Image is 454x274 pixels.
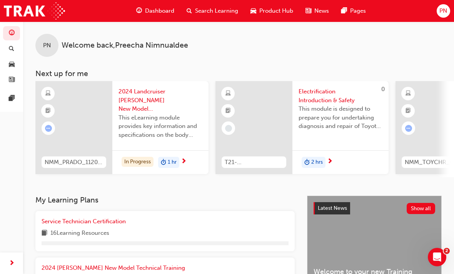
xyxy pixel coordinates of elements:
span: PN [439,7,447,15]
span: book-icon [42,229,47,238]
span: car-icon [250,6,256,16]
button: Show all [407,203,436,214]
span: booktick-icon [45,106,51,116]
span: 2024 Landcruiser [PERSON_NAME] New Model Mechanisms - Body Electrical 4 [119,87,202,113]
span: next-icon [327,158,333,165]
span: duration-icon [304,158,310,168]
span: T21-FOD_HVIS_PREREQ [225,158,283,167]
span: pages-icon [341,6,347,16]
span: NMM_PRADO_112024_MODULE_4 [45,158,103,167]
span: booktick-icon [406,106,411,116]
span: This module is designed to prepare you for undertaking diagnosis and repair of Toyota & Lexus Ele... [299,105,382,131]
a: NMM_PRADO_112024_MODULE_42024 Landcruiser [PERSON_NAME] New Model Mechanisms - Body Electrical 4T... [35,81,209,174]
a: 0T21-FOD_HVIS_PREREQElectrification Introduction & SafetyThis module is designed to prepare you f... [215,81,389,174]
a: search-iconSearch Learning [180,3,244,19]
a: car-iconProduct Hub [244,3,299,19]
span: Pages [350,7,366,15]
span: learningResourceType_ELEARNING-icon [225,89,231,99]
a: Latest NewsShow all [314,202,435,214]
span: news-icon [305,6,311,16]
span: 16 Learning Resources [50,229,109,238]
img: Trak [4,2,65,20]
span: News [314,7,329,15]
span: next-icon [9,259,15,268]
span: booktick-icon [225,106,231,116]
h3: My Learning Plans [35,196,295,204]
span: guage-icon [136,6,142,16]
span: 1 hr [168,158,177,167]
span: 0 [381,86,385,93]
iframe: Intercom live chat [428,248,446,266]
span: search-icon [187,6,192,16]
span: Welcome back , Preecha Nimnualdee [62,41,188,50]
div: In Progress [122,157,154,167]
span: guage-icon [9,30,15,37]
span: Electrification Introduction & Safety [299,87,382,105]
span: learningRecordVerb_NONE-icon [225,125,232,132]
span: PN [43,41,51,50]
span: news-icon [9,77,15,84]
span: Search Learning [195,7,238,15]
span: Product Hub [259,7,293,15]
span: car-icon [9,61,15,68]
span: 2 hrs [311,158,323,167]
button: PN [437,4,450,18]
span: learningRecordVerb_ATTEMPT-icon [45,125,52,132]
a: pages-iconPages [335,3,372,19]
a: Service Technician Certification [42,217,129,226]
a: 2024 [PERSON_NAME] New Model Technical Training [42,264,188,272]
span: search-icon [9,46,14,53]
span: duration-icon [161,158,166,168]
span: learningResourceType_ELEARNING-icon [45,89,51,99]
h3: Next up for me [23,69,454,78]
span: 2 [444,248,450,254]
span: 2024 [PERSON_NAME] New Model Technical Training [42,264,185,271]
span: learningRecordVerb_ATTEMPT-icon [405,125,412,132]
span: Dashboard [145,7,174,15]
span: Latest News [318,205,347,211]
span: Service Technician Certification [42,218,126,225]
a: guage-iconDashboard [130,3,180,19]
a: news-iconNews [299,3,335,19]
span: pages-icon [9,95,15,102]
span: learningResourceType_ELEARNING-icon [406,89,411,99]
span: next-icon [181,158,187,165]
span: This eLearning module provides key information and specifications on the body electrical systems ... [119,113,202,139]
